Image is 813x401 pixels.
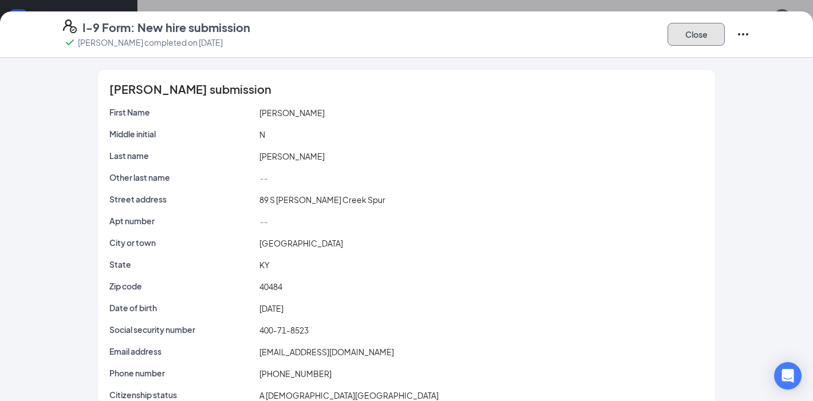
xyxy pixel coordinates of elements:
p: Phone number [109,367,255,379]
p: First Name [109,106,255,118]
span: [PERSON_NAME] [259,151,325,161]
svg: Checkmark [63,35,77,49]
div: Open Intercom Messenger [774,362,802,390]
p: Citizenship status [109,389,255,400]
p: Last name [109,150,255,161]
span: 40484 [259,281,282,292]
span: [PERSON_NAME] submission [109,84,271,95]
span: -- [259,173,267,183]
span: KY [259,260,270,270]
p: Email address [109,346,255,357]
svg: FormI9EVerifyIcon [63,19,77,33]
span: N [259,129,265,140]
span: [DATE] [259,303,283,313]
span: [PHONE_NUMBER] [259,368,331,379]
p: [PERSON_NAME] completed on [DATE] [78,37,223,48]
span: 89 S [PERSON_NAME] Creek Spur [259,194,385,205]
p: Street address [109,193,255,205]
p: Date of birth [109,302,255,313]
span: -- [259,216,267,227]
p: Other last name [109,172,255,183]
span: 400-71-8523 [259,325,309,335]
h4: I-9 Form: New hire submission [82,19,250,35]
p: Social security number [109,324,255,335]
p: Zip code [109,280,255,292]
button: Close [668,23,725,46]
span: A [DEMOGRAPHIC_DATA][GEOGRAPHIC_DATA] [259,390,439,400]
p: City or town [109,237,255,248]
span: [PERSON_NAME] [259,108,325,118]
span: [GEOGRAPHIC_DATA] [259,238,343,248]
span: [EMAIL_ADDRESS][DOMAIN_NAME] [259,347,394,357]
svg: Ellipses [736,27,750,41]
p: Middle initial [109,128,255,140]
p: Apt number [109,215,255,227]
p: State [109,259,255,270]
